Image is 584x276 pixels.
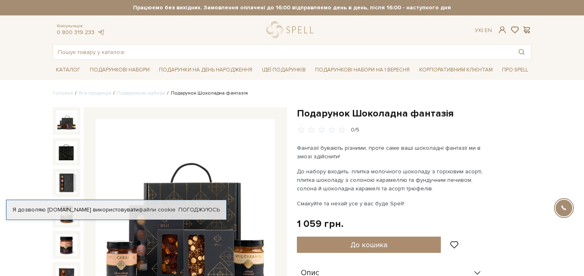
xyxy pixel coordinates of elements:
a: Головна [53,90,73,96]
a: Про Spell [499,64,531,76]
input: Пошук товару у каталозі [53,45,512,59]
a: файли cookie [139,206,176,213]
li: Подарунок Шоколадна фантазія [165,90,248,97]
span: До кошика [350,240,387,249]
a: Вся продукція [79,90,111,96]
span: Консультація: [57,24,105,29]
div: 0/5 [351,126,359,134]
p: Смакуйте та нехай усе у вас буде Spell! [297,199,487,208]
a: En [485,27,492,34]
a: Подарунки на День народження [156,64,255,76]
a: Каталог [53,64,84,76]
p: Фантазії бувають різними, проте саме ваші шоколадні фантазії ми в змозі здійснити! [297,144,487,161]
img: Подарунок Шоколадна фантазія [56,234,77,255]
div: 1 059 грн. [297,218,344,230]
img: Подарунок Шоколадна фантазія [56,172,77,193]
a: Подарункові набори [117,90,165,96]
div: Я дозволяю [DOMAIN_NAME] використовувати [6,206,226,213]
a: Ідеї подарунків [259,64,309,76]
img: Подарунок Шоколадна фантазія [56,141,77,162]
img: Подарунок Шоколадна фантазія [56,110,77,132]
button: Пошук товару у каталозі [512,45,531,59]
h1: Подарунок Шоколадна фантазія [297,107,531,120]
a: telegram [97,29,105,36]
span: | [482,27,483,34]
a: logo [266,22,317,38]
p: До набору входить: плитка молочного шоколаду з горіховим асорті, плитка шоколаду з солоною караме... [297,167,487,193]
a: Погоджуюсь [178,206,220,213]
button: До кошика [297,237,441,253]
a: Подарункові набори [87,64,153,76]
strong: Працюємо без вихідних. Замовлення оплачені до 16:00 відправляємо день в день, після 16:00 - насту... [53,4,531,11]
a: Подарункові набори на 1 Вересня [312,63,413,77]
a: 0 800 319 233 [57,29,94,36]
a: Корпоративним клієнтам [416,63,496,77]
div: Ук [475,27,492,34]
